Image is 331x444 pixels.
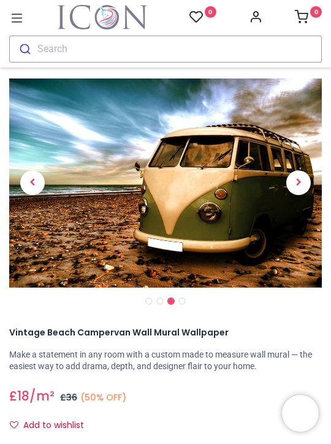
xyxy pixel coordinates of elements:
[66,391,77,404] span: 36
[249,13,262,23] a: Account Info
[9,78,322,288] img: WS-44894-03
[17,387,29,405] span: 18
[37,44,67,54] div: Search
[58,5,147,29] img: Icon Wall Stickers
[10,421,18,429] i: Add to wishlist
[29,387,55,405] span: /m²
[275,110,322,256] a: Next
[295,13,322,23] a: 0
[9,388,29,405] span: £
[286,170,311,195] span: Next
[310,6,322,18] sup: 0
[58,5,147,29] a: Logo of Icon Wall Stickers
[9,327,322,339] h1: Vintage Beach Campervan Wall Mural Wallpaper
[9,36,322,63] button: Search
[9,349,322,373] p: Make a statement in any room with a custom made to measure wall mural — the easiest way to add dr...
[205,6,216,18] sup: 0
[189,10,216,25] a: 0
[20,170,45,195] span: Previous
[9,415,94,436] button: Add to wishlistAdd to wishlist
[60,391,77,404] span: £
[282,395,319,432] iframe: Brevo live chat
[9,110,56,256] a: Previous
